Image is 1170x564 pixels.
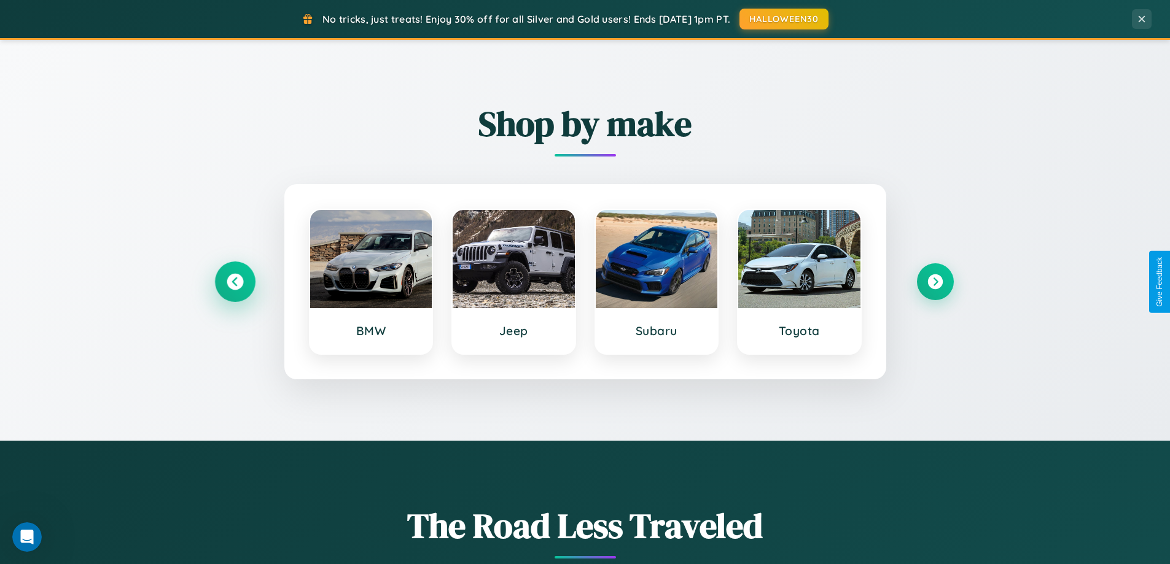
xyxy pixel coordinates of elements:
[1155,257,1164,307] div: Give Feedback
[322,13,730,25] span: No tricks, just treats! Enjoy 30% off for all Silver and Gold users! Ends [DATE] 1pm PT.
[751,323,848,338] h3: Toyota
[739,9,829,29] button: HALLOWEEN30
[465,323,563,338] h3: Jeep
[217,502,954,549] h1: The Road Less Traveled
[322,323,420,338] h3: BMW
[608,323,706,338] h3: Subaru
[12,522,42,552] iframe: Intercom live chat
[217,100,954,147] h2: Shop by make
